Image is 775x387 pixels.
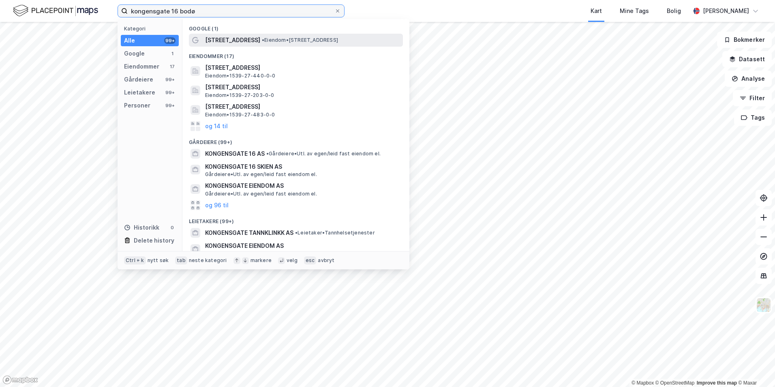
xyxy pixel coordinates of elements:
[164,37,176,44] div: 99+
[182,133,409,147] div: Gårdeiere (99+)
[205,171,317,178] span: Gårdeiere • Utl. av egen/leid fast eiendom el.
[266,150,381,157] span: Gårdeiere • Utl. av egen/leid fast eiendom el.
[295,230,375,236] span: Leietaker • Tannhelsetjenester
[148,257,169,264] div: nytt søk
[124,256,146,264] div: Ctrl + k
[205,191,317,197] span: Gårdeiere • Utl. av egen/leid fast eiendom el.
[13,4,98,18] img: logo.f888ab2527a4732fd821a326f86c7f29.svg
[318,257,334,264] div: avbryt
[182,212,409,226] div: Leietakere (99+)
[703,6,749,16] div: [PERSON_NAME]
[295,230,298,236] span: •
[205,251,316,257] span: Leietaker • Utl. av egen/leid fast eiendom el.
[205,181,400,191] span: KONGENSGATE EIENDOM AS
[287,257,298,264] div: velg
[205,149,265,159] span: KONGENSGATE 16 AS
[128,5,334,17] input: Søk på adresse, matrikkel, gårdeiere, leietakere eller personer
[124,36,135,45] div: Alle
[124,223,159,232] div: Historikk
[164,76,176,83] div: 99+
[169,63,176,70] div: 17
[733,90,772,106] button: Filter
[164,89,176,96] div: 99+
[266,150,269,157] span: •
[205,82,400,92] span: [STREET_ADDRESS]
[2,375,38,385] a: Mapbox homepage
[182,19,409,34] div: Google (1)
[169,50,176,57] div: 1
[262,37,264,43] span: •
[175,256,187,264] div: tab
[124,49,145,58] div: Google
[205,112,275,118] span: Eiendom • 1539-27-483-0-0
[697,380,737,386] a: Improve this map
[164,102,176,109] div: 99+
[205,102,400,112] span: [STREET_ADDRESS]
[205,63,400,73] span: [STREET_ADDRESS]
[134,236,174,245] div: Delete history
[717,32,772,48] button: Bokmerker
[262,37,338,43] span: Eiendom • [STREET_ADDRESS]
[124,88,155,97] div: Leietakere
[591,6,602,16] div: Kart
[124,75,153,84] div: Gårdeiere
[205,121,228,131] button: og 14 til
[667,6,681,16] div: Bolig
[304,256,317,264] div: esc
[725,71,772,87] button: Analyse
[124,26,179,32] div: Kategori
[756,297,771,313] img: Z
[632,380,654,386] a: Mapbox
[205,228,293,238] span: KONGENSGATE TANNKLINKK AS
[734,110,772,126] button: Tags
[722,51,772,67] button: Datasett
[124,101,150,110] div: Personer
[734,348,775,387] iframe: Chat Widget
[124,62,159,71] div: Eiendommer
[205,73,276,79] span: Eiendom • 1539-27-440-0-0
[205,92,274,99] span: Eiendom • 1539-27-203-0-0
[169,224,176,231] div: 0
[734,348,775,387] div: Kontrollprogram for chat
[205,241,400,251] span: KONGENSGATE EIENDOM AS
[182,47,409,61] div: Eiendommer (17)
[655,380,695,386] a: OpenStreetMap
[205,35,260,45] span: [STREET_ADDRESS]
[189,257,227,264] div: neste kategori
[205,162,400,172] span: KONGENSGATE 16 SKIEN AS
[250,257,272,264] div: markere
[620,6,649,16] div: Mine Tags
[205,200,229,210] button: og 96 til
